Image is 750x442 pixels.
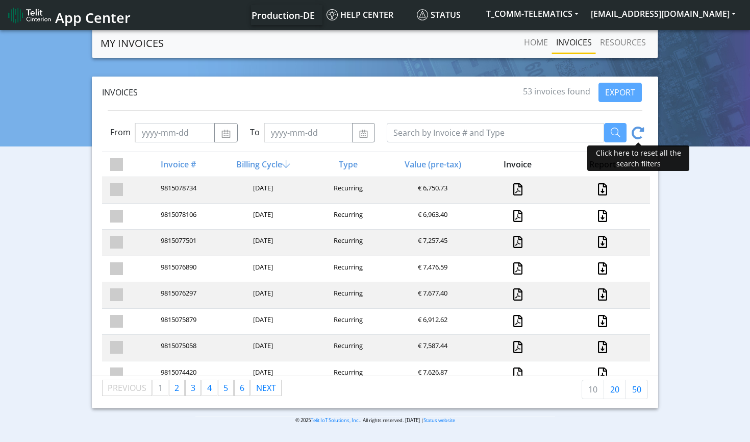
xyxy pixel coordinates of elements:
[220,367,305,381] div: [DATE]
[220,236,305,250] div: [DATE]
[135,315,220,329] div: 9815075879
[220,288,305,302] div: [DATE]
[174,382,179,394] span: 2
[480,5,585,23] button: T_COMM-TELEMATICS
[389,183,474,197] div: € 6,750.73
[220,158,305,170] div: Billing Cycle
[135,210,220,224] div: 9815078106
[552,32,596,53] a: INVOICES
[135,367,220,381] div: 9815074420
[389,158,474,170] div: Value (pre-tax)
[305,262,389,276] div: Recurring
[413,5,480,25] a: Status
[305,210,389,224] div: Recurring
[305,183,389,197] div: Recurring
[305,315,389,329] div: Recurring
[135,123,215,142] input: yyyy-mm-dd
[305,236,389,250] div: Recurring
[252,9,315,21] span: Production-DE
[220,341,305,355] div: [DATE]
[135,236,220,250] div: 9815077501
[423,417,455,424] a: Status website
[223,382,228,394] span: 5
[250,126,260,138] label: To
[135,158,220,170] div: Invoice #
[8,7,51,23] img: logo-telit-cinterion-gw-new.png
[207,382,212,394] span: 4
[264,123,353,142] input: yyyy-mm-dd
[108,382,146,394] span: Previous
[240,382,244,394] span: 6
[585,5,742,23] button: [EMAIL_ADDRESS][DOMAIN_NAME]
[220,262,305,276] div: [DATE]
[523,86,590,97] span: 53 invoices found
[389,236,474,250] div: € 7,257.45
[417,9,461,20] span: Status
[251,380,281,396] a: Next page
[251,5,314,25] a: Your current platform instance
[110,126,131,138] label: From
[626,380,648,399] a: 50
[520,32,552,53] a: Home
[389,262,474,276] div: € 7,476.59
[389,315,474,329] div: € 6,912.62
[327,9,393,20] span: Help center
[327,9,338,20] img: knowledge.svg
[474,158,559,170] div: Invoice
[158,382,163,394] span: 1
[305,158,389,170] div: Type
[598,83,642,102] button: EXPORT
[135,262,220,276] div: 9815076890
[220,210,305,224] div: [DATE]
[220,315,305,329] div: [DATE]
[387,123,604,142] input: Search by Invoice # and Type
[311,417,360,424] a: Telit IoT Solutions, Inc.
[135,288,220,302] div: 9815076297
[305,367,389,381] div: Recurring
[8,4,129,26] a: App Center
[389,210,474,224] div: € 6,963.40
[135,341,220,355] div: 9815075058
[322,5,413,25] a: Help center
[559,158,644,170] div: Report
[135,183,220,197] div: 9815078734
[221,130,231,138] img: calendar.svg
[55,8,131,27] span: App Center
[389,367,474,381] div: € 7,626.87
[101,33,164,54] a: MY INVOICES
[305,288,389,302] div: Recurring
[191,382,195,394] span: 3
[305,341,389,355] div: Recurring
[587,145,689,171] div: Click here to reset all the search filters
[389,288,474,302] div: € 7,677.40
[417,9,428,20] img: status.svg
[604,380,626,399] a: 20
[102,380,282,396] ul: Pagination
[102,87,138,98] span: Invoices
[359,130,368,138] img: calendar.svg
[596,32,650,53] a: RESOURCES
[220,183,305,197] div: [DATE]
[195,416,555,424] p: © 2025 . All rights reserved. [DATE] |
[389,341,474,355] div: € 7,587.44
